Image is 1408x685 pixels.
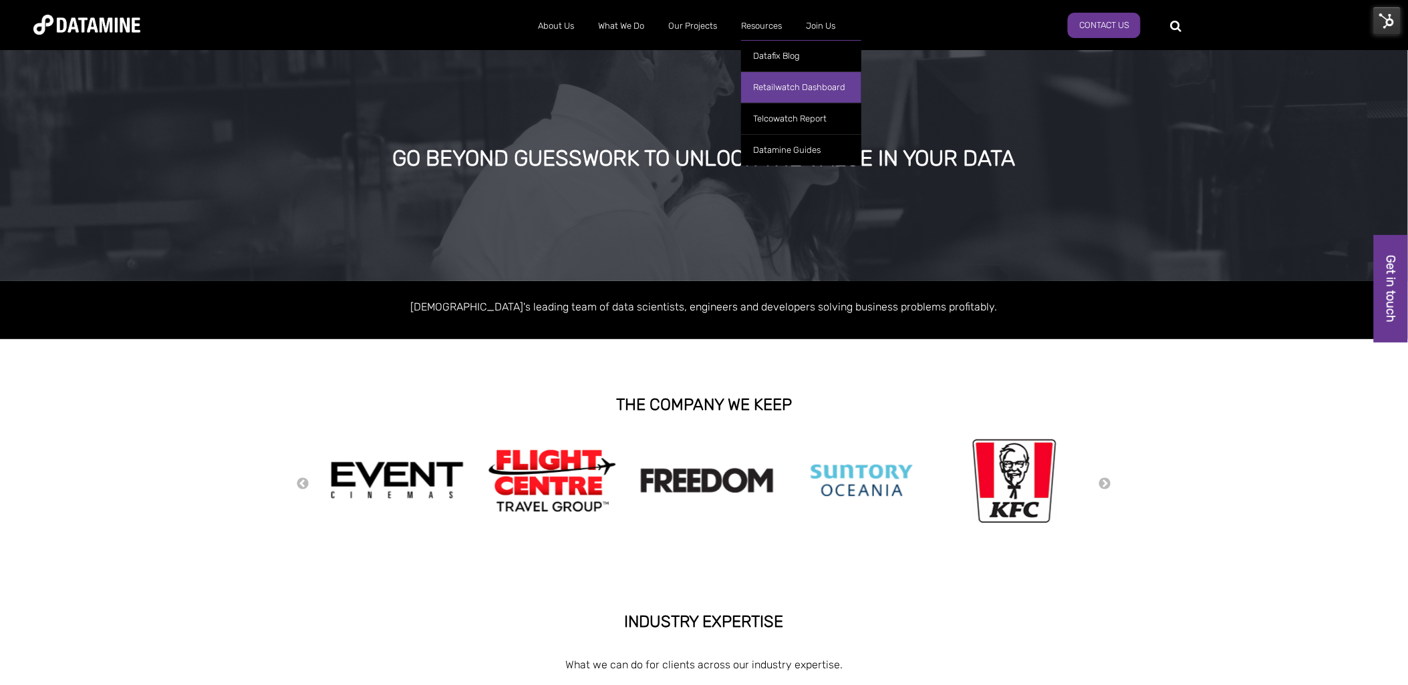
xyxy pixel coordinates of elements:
[640,468,774,493] img: Freedom logo
[33,15,140,35] img: Datamine
[729,9,794,43] a: Resources
[485,446,619,515] img: Flight Centre
[972,436,1057,525] img: kfc
[1099,477,1112,491] button: Next
[158,147,1250,171] div: GO BEYOND GUESSWORK TO UNLOCK THE VALUE IN YOUR DATA
[616,395,792,414] strong: THE COMPANY WE KEEP
[795,443,929,518] img: Suntory Oceania
[330,461,464,500] img: event cinemas
[794,9,847,43] a: Join Us
[741,103,861,134] a: Telcowatch Report
[297,477,310,491] button: Previous
[1373,7,1401,35] img: HubSpot Tools Menu Toggle
[741,134,861,166] a: Datamine Guides
[656,9,729,43] a: Our Projects
[741,71,861,103] a: Retailwatch Dashboard
[565,658,843,671] span: What we can do for clients across our industry expertise.
[625,612,784,631] strong: INDUSTRY EXPERTISE
[323,298,1085,316] p: [DEMOGRAPHIC_DATA]'s leading team of data scientists, engineers and developers solving business p...
[1068,13,1141,38] a: Contact Us
[526,9,586,43] a: About Us
[741,40,861,71] a: Datafix Blog
[586,9,656,43] a: What We Do
[1374,235,1408,342] a: Get in touch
